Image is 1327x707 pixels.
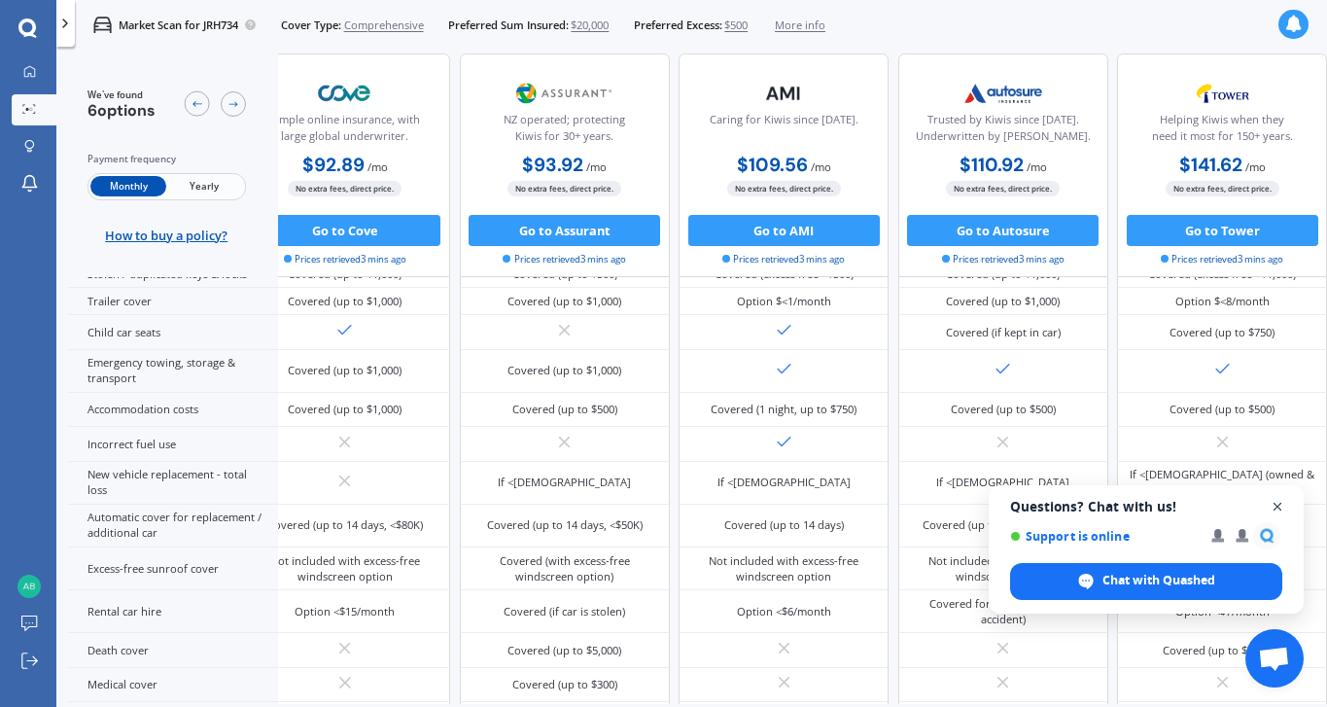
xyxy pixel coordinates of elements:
[507,182,621,196] span: No extra fees, direct price.
[68,427,278,461] div: Incorrect fuel use
[166,177,242,197] span: Yearly
[504,604,625,619] div: Covered (if car is stolen)
[87,100,156,121] span: 6 options
[68,393,278,427] div: Accommodation costs
[68,315,278,349] div: Child car seats
[586,159,607,174] span: / mo
[1102,572,1215,589] span: Chat with Quashed
[727,182,841,196] span: No extra fees, direct price.
[512,677,617,692] div: Covered (up to $300)
[119,18,238,33] p: Market Scan for JRH734
[471,553,658,584] div: Covered (with excess-free windscreen option)
[1175,294,1270,309] div: Option $<8/month
[68,288,278,315] div: Trailer cover
[722,253,845,266] span: Prices retrieved 3 mins ago
[68,633,278,667] div: Death cover
[294,74,397,113] img: Cove.webp
[1170,325,1275,340] div: Covered (up to $750)
[724,18,748,33] span: $500
[105,228,227,243] span: How to buy a policy?
[90,177,166,197] span: Monthly
[907,215,1099,246] button: Go to Autosure
[775,18,825,33] span: More info
[503,253,625,266] span: Prices retrieved 3 mins ago
[688,215,880,246] button: Go to AMI
[946,294,1060,309] div: Covered (up to $1,000)
[946,325,1061,340] div: Covered (if kept in car)
[87,152,246,167] div: Payment frequency
[724,517,844,533] div: Covered (up to 14 days)
[498,475,631,490] div: If <[DEMOGRAPHIC_DATA]
[1161,253,1283,266] span: Prices retrieved 3 mins ago
[923,517,1084,533] div: Covered (up to 14 days, <$150K)
[1166,182,1279,196] span: No extra fees, direct price.
[1130,467,1316,498] div: If <[DEMOGRAPHIC_DATA] (owned & insured from new)
[507,363,621,378] div: Covered (up to $1,000)
[1127,215,1318,246] button: Go to Tower
[513,74,616,113] img: Assurant.png
[507,643,621,658] div: Covered (up to $5,000)
[1131,112,1313,151] div: Helping Kiwis when they need it most for 150+ years.
[936,475,1069,490] div: If <[DEMOGRAPHIC_DATA]
[288,402,402,417] div: Covered (up to $1,000)
[288,363,402,378] div: Covered (up to $1,000)
[512,402,617,417] div: Covered (up to $500)
[68,548,278,590] div: Excess-free sunroof cover
[302,153,365,177] b: $92.89
[690,553,877,584] div: Not included with excess-free windscreen option
[344,18,424,33] span: Comprehensive
[811,159,831,174] span: / mo
[68,462,278,505] div: New vehicle replacement - total loss
[469,215,660,246] button: Go to Assurant
[1027,159,1047,174] span: / mo
[1010,529,1198,544] span: Support is online
[1245,159,1266,174] span: / mo
[1171,74,1275,113] img: Tower.webp
[1266,495,1290,519] span: Close chat
[87,88,156,102] span: We've found
[1163,643,1282,658] div: Covered (up to $10,000)
[737,604,831,619] div: Option <$6/month
[522,153,583,177] b: $93.92
[68,668,278,702] div: Medical cover
[250,215,441,246] button: Go to Cove
[571,18,609,33] span: $20,000
[68,350,278,393] div: Emergency towing, storage & transport
[1245,629,1304,688] div: Open chat
[17,575,41,598] img: eda2163f3a60f5573451b49f092edb9a
[288,182,402,196] span: No extra fees, direct price.
[288,294,402,309] div: Covered (up to $1,000)
[472,112,655,151] div: NZ operated; protecting Kiwis for 30+ years.
[1010,563,1282,600] div: Chat with Quashed
[1170,402,1275,417] div: Covered (up to $500)
[284,253,406,266] span: Prices retrieved 3 mins ago
[717,475,851,490] div: If <[DEMOGRAPHIC_DATA]
[295,604,395,619] div: Option <$15/month
[910,596,1097,627] div: Covered for theft (option for accident)
[634,18,722,33] span: Preferred Excess:
[1010,499,1282,514] span: Questions? Chat with us!
[946,182,1060,196] span: No extra fees, direct price.
[711,402,856,417] div: Covered (1 night, up to $750)
[507,294,621,309] div: Covered (up to $1,000)
[1179,153,1242,177] b: $141.62
[912,112,1095,151] div: Trusted by Kiwis since [DATE]. Underwritten by [PERSON_NAME].
[281,18,341,33] span: Cover Type:
[960,153,1024,177] b: $110.92
[367,159,388,174] span: / mo
[252,553,438,584] div: Not included with excess-free windscreen option
[732,74,835,113] img: AMI-text-1.webp
[737,153,808,177] b: $109.56
[93,16,112,34] img: car.f15378c7a67c060ca3f3.svg
[487,517,643,533] div: Covered (up to 14 days, <$50K)
[942,253,1065,266] span: Prices retrieved 3 mins ago
[68,505,278,548] div: Automatic cover for replacement / additional car
[267,517,423,533] div: Covered (up to 14 days, <$80K)
[448,18,569,33] span: Preferred Sum Insured:
[710,112,858,151] div: Caring for Kiwis since [DATE].
[910,553,1097,584] div: Not included with excess-free windscreen option
[254,112,437,151] div: Simple online insurance, with large global underwriter.
[68,590,278,633] div: Rental car hire
[952,74,1055,113] img: Autosure.webp
[951,402,1056,417] div: Covered (up to $500)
